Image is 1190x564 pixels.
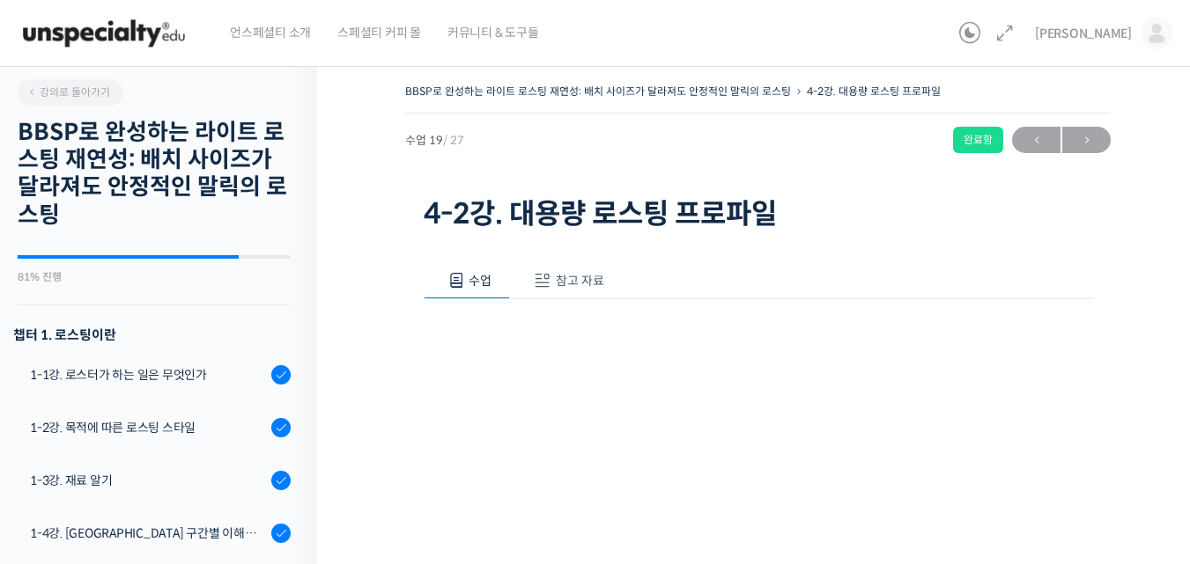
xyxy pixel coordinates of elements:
span: ← [1012,128,1061,152]
span: 참고 자료 [556,273,604,289]
span: [PERSON_NAME] [1035,26,1132,41]
a: BBSP로 완성하는 라이트 로스팅 재연성: 배치 사이즈가 달라져도 안정적인 말릭의 로스팅 [405,84,791,98]
div: 1-2강. 목적에 따른 로스팅 스타일 [30,418,266,437]
h1: 4-2강. 대용량 로스팅 프로파일 [424,197,1093,231]
span: 강의로 돌아가기 [26,85,110,99]
div: 81% 진행 [18,272,291,282]
span: → [1062,128,1111,152]
h2: BBSP로 완성하는 라이트 로스팅 재연성: 배치 사이즈가 달라져도 안정적인 말릭의 로스팅 [18,119,291,229]
span: / 27 [443,133,464,148]
div: 1-4강. [GEOGRAPHIC_DATA] 구간별 이해와 용어 [30,524,266,543]
a: 강의로 돌아가기 [18,79,123,106]
span: 수업 19 [405,135,464,146]
h3: 챕터 1. 로스팅이란 [13,323,291,347]
span: 수업 [469,273,492,289]
a: ←이전 [1012,127,1061,153]
div: 1-1강. 로스터가 하는 일은 무엇인가 [30,365,266,385]
div: 1-3강. 재료 알기 [30,471,266,490]
a: 4-2강. 대용량 로스팅 프로파일 [807,84,941,98]
a: 다음→ [1062,127,1111,153]
div: 완료함 [953,127,1003,153]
